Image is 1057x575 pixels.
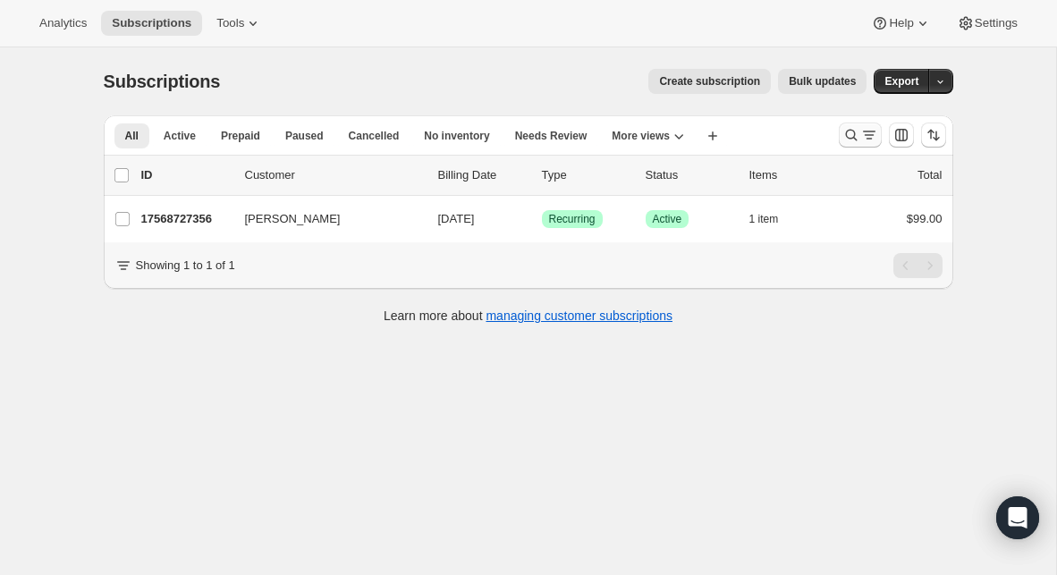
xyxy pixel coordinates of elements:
[515,129,588,143] span: Needs Review
[778,69,867,94] button: Bulk updates
[245,210,341,228] span: [PERSON_NAME]
[921,123,946,148] button: Sort the results
[946,11,1028,36] button: Settings
[125,129,139,143] span: All
[839,123,882,148] button: Search and filter results
[653,212,682,226] span: Active
[216,16,244,30] span: Tools
[438,212,475,225] span: [DATE]
[141,210,231,228] p: 17568727356
[907,212,943,225] span: $99.00
[612,129,670,143] span: More views
[884,74,918,89] span: Export
[141,207,943,232] div: 17568727356[PERSON_NAME][DATE]SuccessRecurringSuccessActive1 item$99.00
[893,253,943,278] nav: Pagination
[549,212,596,226] span: Recurring
[285,129,324,143] span: Paused
[438,166,528,184] p: Billing Date
[141,166,943,184] div: IDCustomerBilling DateTypeStatusItemsTotal
[206,11,273,36] button: Tools
[486,309,672,323] a: managing customer subscriptions
[889,123,914,148] button: Customize table column order and visibility
[601,123,695,148] button: More views
[424,129,489,143] span: No inventory
[384,307,672,325] p: Learn more about
[917,166,942,184] p: Total
[112,16,191,30] span: Subscriptions
[975,16,1018,30] span: Settings
[234,205,413,233] button: [PERSON_NAME]
[874,69,929,94] button: Export
[29,11,97,36] button: Analytics
[349,129,400,143] span: Cancelled
[659,74,760,89] span: Create subscription
[749,166,839,184] div: Items
[104,72,221,91] span: Subscriptions
[136,257,235,275] p: Showing 1 to 1 of 1
[749,212,779,226] span: 1 item
[542,166,631,184] div: Type
[749,207,799,232] button: 1 item
[164,129,196,143] span: Active
[698,123,727,148] button: Create new view
[245,166,424,184] p: Customer
[789,74,856,89] span: Bulk updates
[648,69,771,94] button: Create subscription
[39,16,87,30] span: Analytics
[646,166,735,184] p: Status
[221,129,260,143] span: Prepaid
[889,16,913,30] span: Help
[996,496,1039,539] div: Open Intercom Messenger
[141,166,231,184] p: ID
[860,11,942,36] button: Help
[101,11,202,36] button: Subscriptions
